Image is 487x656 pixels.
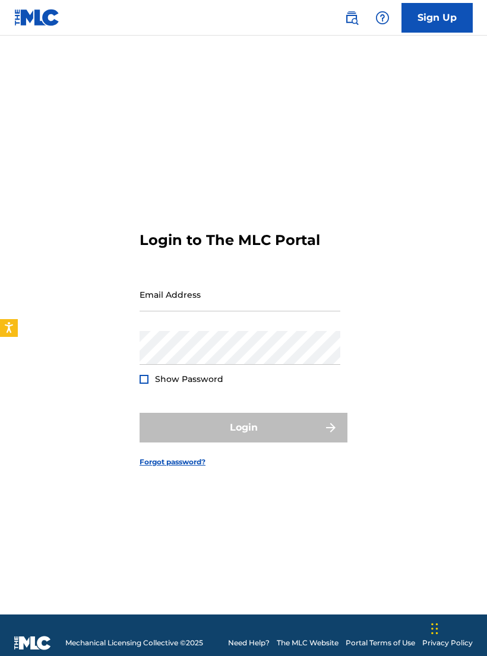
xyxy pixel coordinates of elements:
[277,638,339,648] a: The MLC Website
[14,9,60,26] img: MLC Logo
[228,638,270,648] a: Need Help?
[155,374,223,384] span: Show Password
[344,11,359,25] img: search
[375,11,390,25] img: help
[346,638,415,648] a: Portal Terms of Use
[14,636,51,650] img: logo
[422,638,473,648] a: Privacy Policy
[340,6,363,30] a: Public Search
[140,457,205,467] a: Forgot password?
[428,599,487,656] iframe: Chat Widget
[65,638,203,648] span: Mechanical Licensing Collective © 2025
[140,231,320,249] h3: Login to The MLC Portal
[371,6,394,30] div: Help
[431,611,438,647] div: Drag
[401,3,473,33] a: Sign Up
